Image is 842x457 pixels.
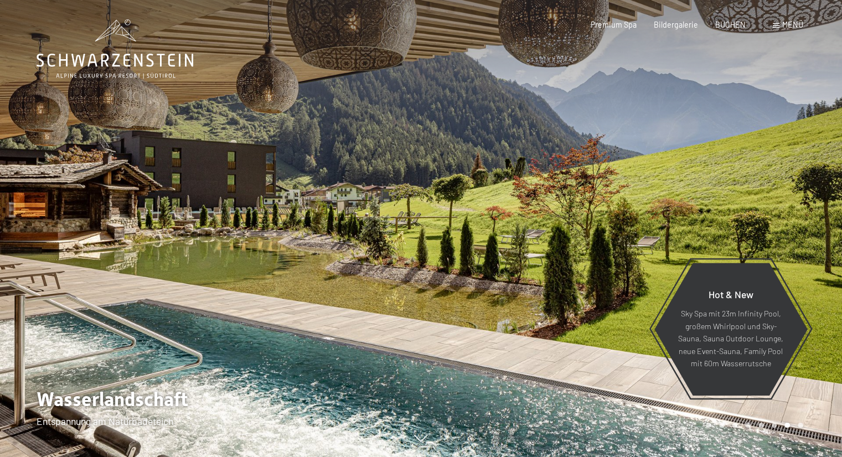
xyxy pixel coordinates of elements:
[732,423,738,428] div: Carousel Page 3
[784,423,790,428] div: Carousel Page 7 (Current Slide)
[719,423,725,428] div: Carousel Page 2
[745,423,751,428] div: Carousel Page 4
[708,288,753,300] span: Hot & New
[654,20,698,29] a: Bildergalerie
[772,423,777,428] div: Carousel Page 6
[653,262,808,396] a: Hot & New Sky Spa mit 23m Infinity Pool, großem Whirlpool und Sky-Sauna, Sauna Outdoor Lounge, ne...
[715,20,746,29] a: BUCHEN
[758,423,764,428] div: Carousel Page 5
[798,423,803,428] div: Carousel Page 8
[782,20,803,29] span: Menü
[591,20,637,29] a: Premium Spa
[702,423,803,428] div: Carousel Pagination
[678,308,783,370] p: Sky Spa mit 23m Infinity Pool, großem Whirlpool und Sky-Sauna, Sauna Outdoor Lounge, neue Event-S...
[706,423,711,428] div: Carousel Page 1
